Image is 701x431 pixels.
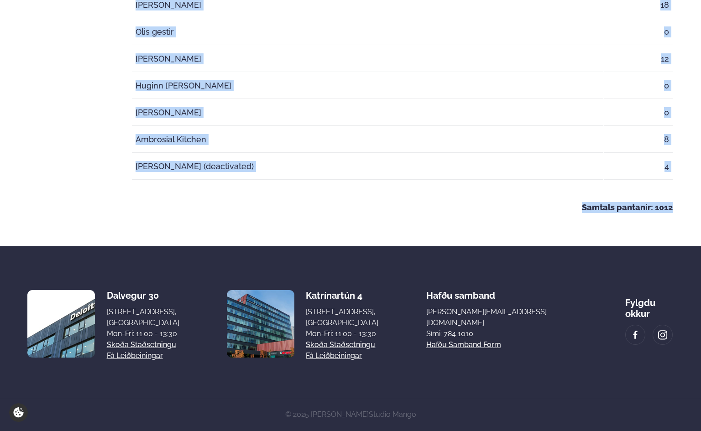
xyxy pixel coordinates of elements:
[285,410,416,419] span: © 2025 [PERSON_NAME]
[107,339,176,350] a: Skoða staðsetningu
[132,127,603,153] td: Ambrosial Kitchen
[107,350,163,361] a: Fá leiðbeiningar
[625,290,674,319] div: Fylgdu okkur
[306,290,378,301] div: Katrínartún 4
[107,290,179,301] div: Dalvegur 30
[653,325,672,344] a: image alt
[132,73,603,99] td: Huginn [PERSON_NAME]
[426,306,578,328] a: [PERSON_NAME][EMAIL_ADDRESS][DOMAIN_NAME]
[426,283,495,301] span: Hafðu samband
[107,328,179,339] div: Mon-Fri: 11:00 - 13:30
[227,290,294,358] img: image alt
[27,290,95,358] img: image alt
[132,100,603,126] td: [PERSON_NAME]
[626,325,645,344] a: image alt
[604,73,673,99] td: 0
[306,328,378,339] div: Mon-Fri: 11:00 - 13:30
[132,19,603,45] td: Olis gestir
[604,100,673,126] td: 0
[369,410,416,419] a: Studio Mango
[132,46,603,72] td: [PERSON_NAME]
[306,350,362,361] a: Fá leiðbeiningar
[582,203,673,212] strong: Samtals pantanir: 1012
[306,306,378,328] div: [STREET_ADDRESS], [GEOGRAPHIC_DATA]
[604,46,673,72] td: 12
[132,154,603,180] td: [PERSON_NAME] (deactivated)
[306,339,375,350] a: Skoða staðsetningu
[426,339,501,350] a: Hafðu samband form
[426,328,578,339] p: Sími: 784 1010
[630,330,640,340] img: image alt
[107,306,179,328] div: [STREET_ADDRESS], [GEOGRAPHIC_DATA]
[604,19,673,45] td: 0
[9,403,28,422] a: Cookie settings
[604,127,673,153] td: 8
[658,330,668,340] img: image alt
[604,154,673,180] td: 4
